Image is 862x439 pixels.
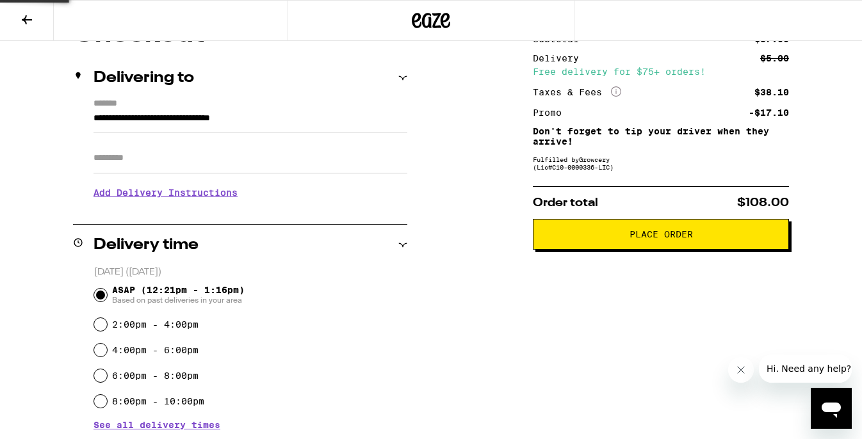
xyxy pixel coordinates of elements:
[533,156,789,171] div: Fulfilled by Growcery (Lic# C10-0000336-LIC )
[737,197,789,209] span: $108.00
[533,126,789,147] p: Don't forget to tip your driver when they arrive!
[533,86,621,98] div: Taxes & Fees
[728,357,754,383] iframe: Close message
[533,219,789,250] button: Place Order
[533,197,598,209] span: Order total
[533,67,789,76] div: Free delivery for $75+ orders!
[749,108,789,117] div: -$17.10
[533,108,571,117] div: Promo
[811,388,852,429] iframe: Button to launch messaging window
[94,237,199,253] h2: Delivery time
[94,178,407,207] h3: Add Delivery Instructions
[759,355,852,383] iframe: Message from company
[112,371,199,381] label: 6:00pm - 8:00pm
[533,54,588,63] div: Delivery
[94,207,407,218] p: We'll contact you at [PHONE_NUMBER] when we arrive
[94,266,407,278] p: [DATE] ([DATE])
[112,396,204,406] label: 8:00pm - 10:00pm
[112,345,199,355] label: 4:00pm - 6:00pm
[754,35,789,44] div: $87.00
[754,88,789,97] div: $38.10
[112,319,199,330] label: 2:00pm - 4:00pm
[760,54,789,63] div: $5.00
[94,70,194,86] h2: Delivering to
[533,35,588,44] div: Subtotal
[630,230,693,239] span: Place Order
[112,285,245,305] span: ASAP (12:21pm - 1:16pm)
[112,295,245,305] span: Based on past deliveries in your area
[94,420,220,429] button: See all delivery times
